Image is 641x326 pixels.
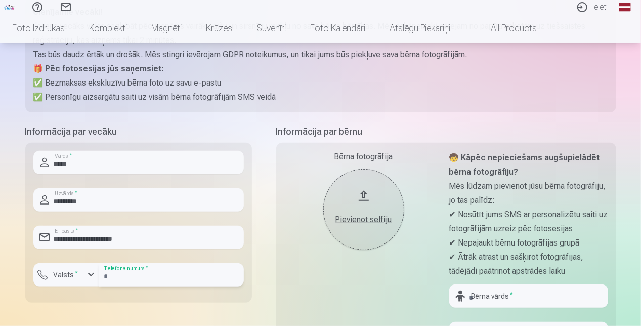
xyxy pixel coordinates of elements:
[33,90,608,104] p: ✅ Personīgu aizsargātu saiti uz visām bērna fotogrāfijām SMS veidā
[33,263,99,287] button: Valsts*
[298,14,377,43] a: Foto kalendāri
[449,153,600,177] strong: 🧒 Kāpēc nepieciešams augšupielādēt bērna fotogrāfiju?
[449,250,608,278] p: ✔ Ātrāk atrast un sašķirot fotogrāfijas, tādējādi paātrinot apstrādes laiku
[33,48,608,62] p: Tas būs daudz ērtāk un drošāk. Mēs stingri ievērojam GDPR noteikumus, un tikai jums būs piekļuve ...
[333,214,394,226] div: Pievienot selfiju
[4,4,15,10] img: /fa1
[33,76,608,90] p: ✅ Bezmaksas ekskluzīvu bērna foto uz savu e-pastu
[139,14,194,43] a: Magnēti
[50,270,82,280] label: Valsts
[462,14,549,43] a: All products
[33,64,164,73] strong: 🎁 Pēc fotosesijas jūs saņemsiet:
[323,169,404,250] button: Pievienot selfiju
[449,179,608,208] p: Mēs lūdzam pievienot jūsu bērna fotogrāfiju, jo tas palīdz:
[449,208,608,236] p: ✔ Nosūtīt jums SMS ar personalizētu saiti uz fotogrāfijām uzreiz pēc fotosesijas
[377,14,462,43] a: Atslēgu piekariņi
[276,125,616,139] h5: Informācija par bērnu
[77,14,139,43] a: Komplekti
[284,151,443,163] div: Bērna fotogrāfija
[244,14,298,43] a: Suvenīri
[194,14,244,43] a: Krūzes
[25,125,252,139] h5: Informācija par vecāku
[449,236,608,250] p: ✔ Nepajaukt bērnu fotogrāfijas grupā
